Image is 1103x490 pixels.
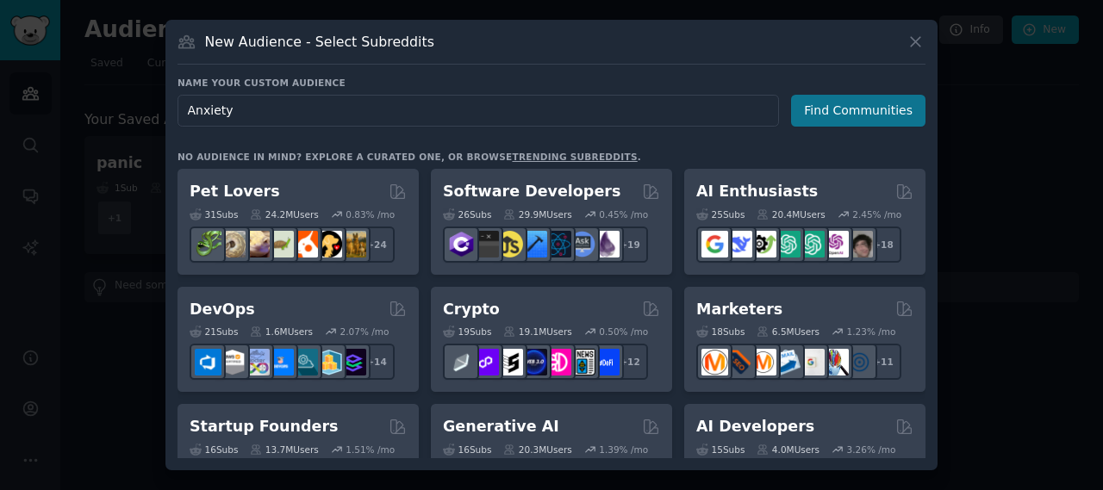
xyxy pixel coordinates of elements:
img: software [472,231,499,257]
div: + 18 [865,226,901,263]
div: 29.9M Users [503,208,571,220]
img: csharp [448,231,475,257]
a: trending subreddits [512,152,637,162]
div: No audience in mind? Explore a curated one, or browse . [178,151,641,163]
div: 1.51 % /mo [346,443,395,456]
img: ethfinance [448,349,475,375]
img: OnlineMarketing [846,349,873,375]
div: 2.07 % /mo [340,326,389,338]
h2: Startup Founders [190,416,338,437]
img: dogbreed [340,231,366,257]
img: web3 [520,349,547,375]
div: 4.0M Users [757,443,819,456]
h3: New Audience - Select Subreddits [205,33,434,51]
img: content_marketing [701,349,728,375]
img: bigseo [726,349,752,375]
div: 26 Sub s [443,208,491,220]
div: 16 Sub s [443,443,491,456]
div: 19.1M Users [503,326,571,338]
h2: Crypto [443,299,500,320]
h3: Name your custom audience [178,77,925,89]
h2: Generative AI [443,416,559,437]
img: Docker_DevOps [243,349,270,375]
div: 1.39 % /mo [599,443,648,456]
div: 1.6M Users [250,326,313,338]
div: 0.50 % /mo [599,326,648,338]
img: AskMarketing [750,349,776,375]
div: + 12 [612,344,648,380]
h2: Software Developers [443,181,620,202]
div: + 14 [358,344,395,380]
img: leopardgeckos [243,231,270,257]
img: AWS_Certified_Experts [219,349,246,375]
div: 2.45 % /mo [852,208,901,220]
button: Find Communities [791,95,925,127]
div: 0.45 % /mo [599,208,648,220]
img: Emailmarketing [774,349,801,375]
img: ArtificalIntelligence [846,231,873,257]
img: learnjavascript [496,231,523,257]
h2: AI Enthusiasts [696,181,818,202]
img: PlatformEngineers [340,349,366,375]
div: 31 Sub s [190,208,238,220]
img: PetAdvice [315,231,342,257]
img: MarketingResearch [822,349,849,375]
img: AskComputerScience [569,231,595,257]
img: DevOpsLinks [267,349,294,375]
img: chatgpt_promptDesign [774,231,801,257]
input: Pick a short name, like "Digital Marketers" or "Movie-Goers" [178,95,779,127]
div: 20.3M Users [503,443,571,456]
div: + 19 [612,226,648,263]
img: cockatiel [291,231,318,257]
h2: Marketers [696,299,782,320]
img: AItoolsCatalog [750,231,776,257]
div: 18 Sub s [696,326,745,338]
img: azuredevops [195,349,221,375]
h2: DevOps [190,299,255,320]
img: chatgpt_prompts_ [798,231,825,257]
img: defiblockchain [545,349,571,375]
img: aws_cdk [315,349,342,375]
img: ballpython [219,231,246,257]
div: 16 Sub s [190,443,238,456]
div: + 24 [358,226,395,263]
img: CryptoNews [569,349,595,375]
div: 0.83 % /mo [346,208,395,220]
div: 15 Sub s [696,443,745,456]
div: 21 Sub s [190,326,238,338]
h2: AI Developers [696,416,814,437]
img: GoogleGeminiAI [701,231,728,257]
div: 1.23 % /mo [847,326,896,338]
div: 6.5M Users [757,326,819,338]
img: turtle [267,231,294,257]
img: 0xPolygon [472,349,499,375]
img: elixir [593,231,620,257]
img: herpetology [195,231,221,257]
div: 19 Sub s [443,326,491,338]
img: ethstaker [496,349,523,375]
img: platformengineering [291,349,318,375]
div: 25 Sub s [696,208,745,220]
img: googleads [798,349,825,375]
div: 3.26 % /mo [847,443,896,456]
img: iOSProgramming [520,231,547,257]
div: 24.2M Users [250,208,318,220]
div: + 11 [865,344,901,380]
div: 20.4M Users [757,208,825,220]
img: defi_ [593,349,620,375]
img: OpenAIDev [822,231,849,257]
img: DeepSeek [726,231,752,257]
img: reactnative [545,231,571,257]
h2: Pet Lovers [190,181,280,202]
div: 13.7M Users [250,443,318,456]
